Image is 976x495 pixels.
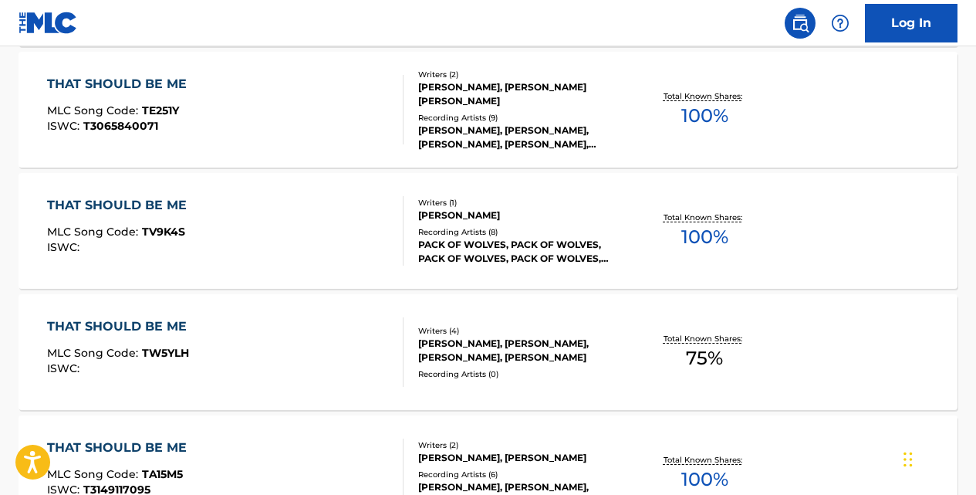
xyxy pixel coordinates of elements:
span: TV9K4S [142,225,185,239]
a: THAT SHOULD BE MEMLC Song Code:TW5YLHISWC:Writers (4)[PERSON_NAME], [PERSON_NAME], [PERSON_NAME],... [19,294,957,410]
div: THAT SHOULD BE ME [47,317,194,336]
span: TW5YLH [142,346,189,360]
img: search [791,14,809,32]
div: PACK OF WOLVES, PACK OF WOLVES, PACK OF WOLVES, PACK OF WOLVES, PACK OF WOLVES [418,238,626,266]
div: [PERSON_NAME], [PERSON_NAME] [PERSON_NAME] [418,80,626,108]
a: THAT SHOULD BE MEMLC Song Code:TE251YISWC:T3065840071Writers (2)[PERSON_NAME], [PERSON_NAME] [PER... [19,52,957,168]
div: Recording Artists ( 0 ) [418,368,626,380]
a: Public Search [785,8,816,39]
iframe: Chat Widget [899,421,976,495]
img: MLC Logo [19,12,78,34]
div: [PERSON_NAME], [PERSON_NAME], [PERSON_NAME], [PERSON_NAME], [PERSON_NAME] [418,124,626,151]
span: ISWC : [47,361,83,375]
span: TA15M5 [142,467,183,481]
img: help [831,14,849,32]
span: 75 % [686,344,723,372]
div: [PERSON_NAME], [PERSON_NAME], [PERSON_NAME], [PERSON_NAME] [418,337,626,364]
div: Writers ( 1 ) [418,197,626,209]
p: Total Known Shares: [664,90,746,102]
div: Drag [903,436,913,483]
div: Recording Artists ( 6 ) [418,469,626,480]
p: Total Known Shares: [664,454,746,466]
p: Total Known Shares: [664,212,746,223]
div: Writers ( 2 ) [418,69,626,80]
div: Recording Artists ( 9 ) [418,112,626,124]
span: ISWC : [47,240,83,254]
a: THAT SHOULD BE MEMLC Song Code:TV9K4SISWC:Writers (1)[PERSON_NAME]Recording Artists (8)PACK OF WO... [19,173,957,289]
span: MLC Song Code : [47,346,142,360]
div: [PERSON_NAME], [PERSON_NAME] [418,451,626,465]
div: THAT SHOULD BE ME [47,75,194,93]
span: T3065840071 [83,119,158,133]
span: 100 % [681,466,728,493]
div: Help [825,8,856,39]
div: THAT SHOULD BE ME [47,439,194,457]
span: TE251Y [142,103,179,117]
span: MLC Song Code : [47,225,142,239]
div: [PERSON_NAME] [418,209,626,222]
div: THAT SHOULD BE ME [47,196,194,215]
div: Writers ( 2 ) [418,439,626,451]
span: MLC Song Code : [47,467,142,481]
span: 100 % [681,223,728,251]
a: Log In [865,4,957,42]
div: Writers ( 4 ) [418,325,626,337]
div: Recording Artists ( 8 ) [418,226,626,238]
span: 100 % [681,102,728,130]
span: ISWC : [47,119,83,133]
span: MLC Song Code : [47,103,142,117]
p: Total Known Shares: [664,333,746,344]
